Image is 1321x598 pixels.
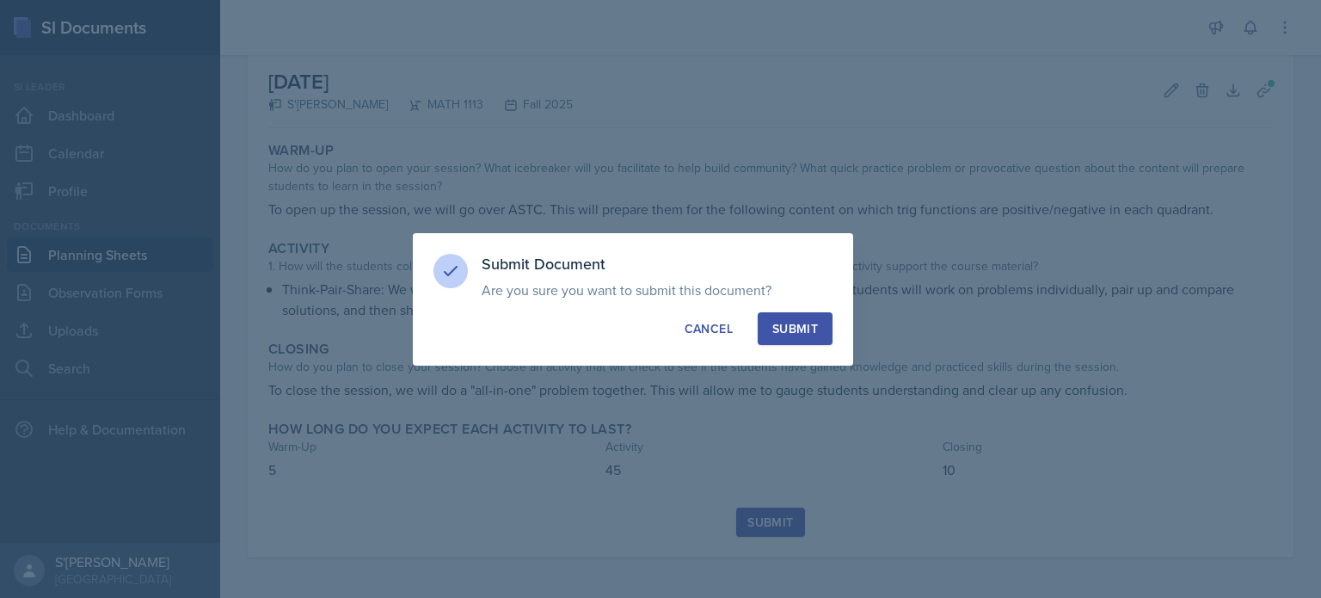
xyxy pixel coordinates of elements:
div: Cancel [685,320,733,337]
button: Submit [758,312,833,345]
div: Submit [772,320,818,337]
p: Are you sure you want to submit this document? [482,281,833,299]
button: Cancel [670,312,747,345]
h3: Submit Document [482,254,833,274]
